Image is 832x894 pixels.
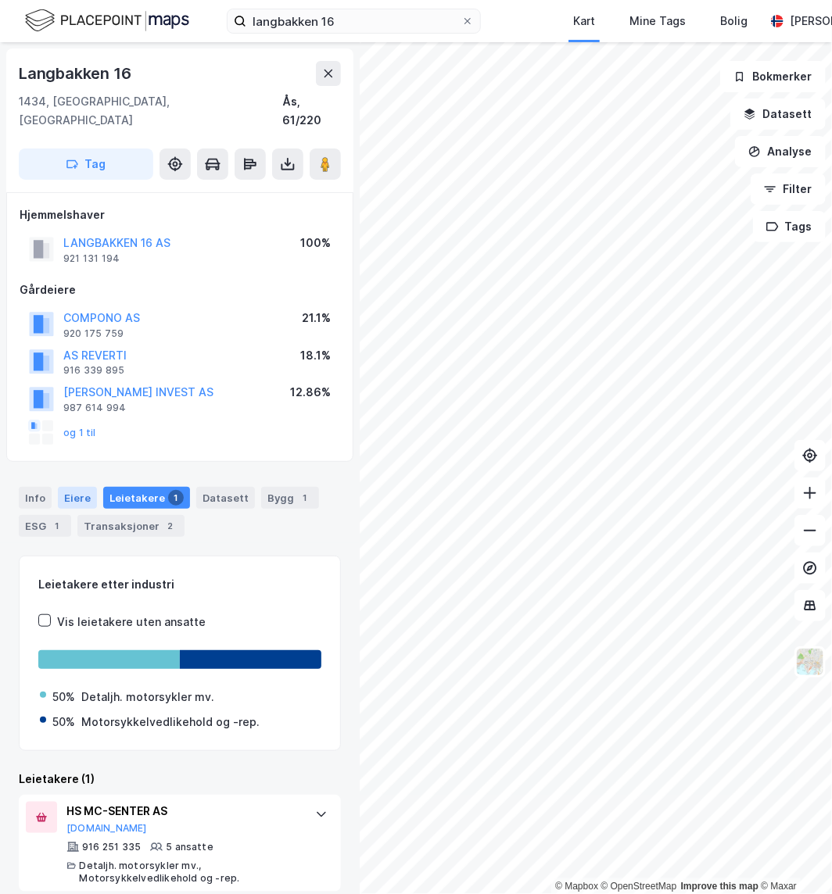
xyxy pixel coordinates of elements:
div: Gårdeiere [20,281,340,299]
div: Leietakere [103,487,190,509]
button: Tags [753,211,826,242]
a: OpenStreetMap [601,881,677,892]
div: Info [19,487,52,509]
button: Analyse [735,136,826,167]
div: 21.1% [302,309,331,327]
div: 50% [52,688,75,706]
div: 2 [163,518,178,534]
div: Eiere [58,487,97,509]
a: Mapbox [555,881,598,892]
button: Datasett [730,98,826,130]
div: 1434, [GEOGRAPHIC_DATA], [GEOGRAPHIC_DATA] [19,92,282,130]
div: 920 175 759 [63,327,124,340]
div: 100% [300,234,331,252]
input: Søk på adresse, matrikkel, gårdeiere, leietakere eller personer [246,9,461,33]
iframe: Chat Widget [754,819,832,894]
div: Detaljh. motorsykler mv. [81,688,214,706]
div: 5 ansatte [166,841,213,853]
div: Transaksjoner [77,515,185,537]
div: ESG [19,515,71,537]
img: Z [795,647,825,677]
div: 1 [297,490,313,506]
div: Mine Tags [629,12,686,30]
div: Ås, 61/220 [282,92,341,130]
button: Bokmerker [720,61,826,92]
a: Improve this map [681,881,758,892]
button: Tag [19,148,153,180]
div: Leietakere (1) [19,770,341,789]
div: Langbakken 16 [19,61,134,86]
img: logo.f888ab2527a4732fd821a326f86c7f29.svg [25,7,189,34]
div: 987 614 994 [63,402,126,414]
div: Kart [573,12,595,30]
div: 12.86% [290,383,331,402]
div: Kontrollprogram for chat [754,819,832,894]
button: Filter [751,173,826,205]
div: Detaljh. motorsykler mv., Motorsykkelvedlikehold og -rep. [79,860,299,885]
div: 50% [52,713,75,731]
div: Datasett [196,487,255,509]
div: 18.1% [300,346,331,365]
div: Bygg [261,487,319,509]
button: [DOMAIN_NAME] [66,822,147,835]
div: Leietakere etter industri [38,575,321,594]
div: 1 [168,490,184,506]
div: Motorsykkelvedlikehold og -rep. [81,713,260,731]
div: Hjemmelshaver [20,206,340,224]
div: 916 339 895 [63,364,124,377]
div: 1 [49,518,65,534]
div: Vis leietakere uten ansatte [57,613,206,631]
div: HS MC-SENTER AS [66,802,299,821]
div: 916 251 335 [82,841,141,853]
div: 921 131 194 [63,252,120,265]
div: Bolig [720,12,748,30]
